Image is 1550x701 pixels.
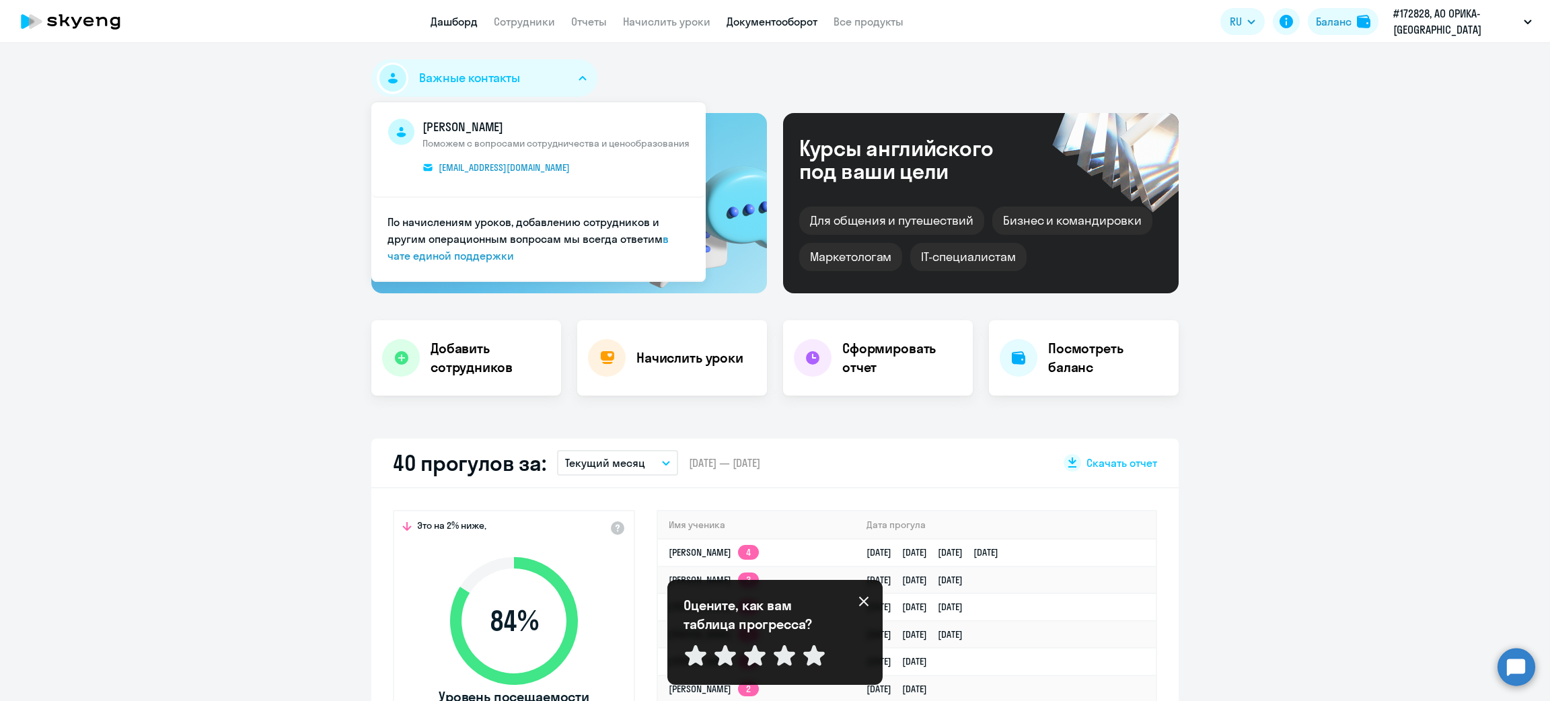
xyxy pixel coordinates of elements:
p: Оцените, как вам таблица прогресса? [684,596,832,634]
th: Дата прогула [856,511,1156,539]
th: Имя ученика [658,511,856,539]
a: [EMAIL_ADDRESS][DOMAIN_NAME] [422,160,581,175]
a: [DATE][DATE][DATE] [866,601,973,613]
button: #172828, АО ОРИКА-[GEOGRAPHIC_DATA] [1387,5,1539,38]
a: Отчеты [571,15,607,28]
a: Все продукты [834,15,903,28]
a: в чате единой поддержки [387,232,669,262]
app-skyeng-badge: 2 [738,681,759,696]
div: Баланс [1316,13,1352,30]
a: Сотрудники [494,15,555,28]
a: [DATE][DATE][DATE] [866,628,973,640]
h4: Начислить уроки [636,348,743,367]
app-skyeng-badge: 3 [738,573,759,587]
a: [PERSON_NAME]3 [669,574,759,586]
span: RU [1230,13,1242,30]
h4: Сформировать отчет [842,339,962,377]
div: IT-специалистам [910,243,1026,271]
h4: Добавить сотрудников [431,339,550,377]
ul: Важные контакты [371,102,706,282]
a: [PERSON_NAME]2 [669,683,759,695]
span: По начислениям уроков, добавлению сотрудников и другим операционным вопросам мы всегда ответим [387,215,663,246]
a: Документооборот [727,15,817,28]
button: Важные контакты [371,59,597,97]
span: Важные контакты [419,69,520,87]
button: RU [1220,8,1265,35]
span: Это на 2% ниже, [417,519,486,536]
a: Начислить уроки [623,15,710,28]
a: [DATE][DATE] [866,683,938,695]
a: [PERSON_NAME]4 [669,546,759,558]
a: Дашборд [431,15,478,28]
a: [DATE][DATE][DATE] [866,574,973,586]
div: Для общения и путешествий [799,207,984,235]
button: Текущий месяц [557,450,678,476]
div: Маркетологам [799,243,902,271]
h2: 40 прогулов за: [393,449,546,476]
a: [DATE][DATE] [866,655,938,667]
p: Текущий месяц [565,455,645,471]
span: [PERSON_NAME] [422,118,690,136]
button: Балансbalance [1308,8,1378,35]
a: [DATE][DATE][DATE][DATE] [866,546,1009,558]
div: Курсы английского под ваши цели [799,137,1029,182]
img: balance [1357,15,1370,28]
span: Скачать отчет [1086,455,1157,470]
app-skyeng-badge: 4 [738,545,759,560]
span: 84 % [437,605,591,637]
p: #172828, АО ОРИКА-[GEOGRAPHIC_DATA] [1393,5,1518,38]
span: [EMAIL_ADDRESS][DOMAIN_NAME] [439,161,570,174]
div: Бизнес и командировки [992,207,1152,235]
h4: Посмотреть баланс [1048,339,1168,377]
span: Поможем с вопросами сотрудничества и ценообразования [422,137,690,149]
span: [DATE] — [DATE] [689,455,760,470]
